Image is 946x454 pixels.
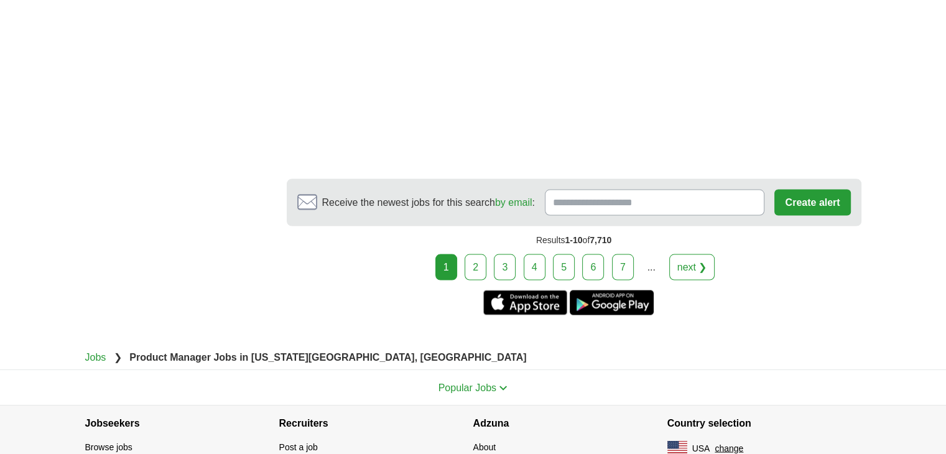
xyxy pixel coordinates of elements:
div: ... [639,254,664,279]
span: Popular Jobs [438,382,496,392]
a: 3 [494,254,516,280]
a: Jobs [85,351,106,362]
a: next ❯ [669,254,715,280]
a: Get the Android app [570,290,654,315]
a: 6 [582,254,604,280]
span: 7,710 [590,234,611,244]
a: 2 [465,254,486,280]
div: 1 [435,254,457,280]
a: Get the iPhone app [483,290,567,315]
a: Post a job [279,442,318,452]
span: Receive the newest jobs for this search : [322,195,535,210]
a: by email [495,197,532,207]
span: 1-10 [565,234,582,244]
span: ❯ [114,351,122,362]
strong: Product Manager Jobs in [US_STATE][GEOGRAPHIC_DATA], [GEOGRAPHIC_DATA] [129,351,526,362]
a: Browse jobs [85,442,132,452]
button: Create alert [774,189,850,215]
h4: Country selection [667,405,861,440]
a: 4 [524,254,545,280]
a: 5 [553,254,575,280]
a: 7 [612,254,634,280]
div: Results of [287,226,861,254]
img: toggle icon [499,385,508,391]
a: About [473,442,496,452]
